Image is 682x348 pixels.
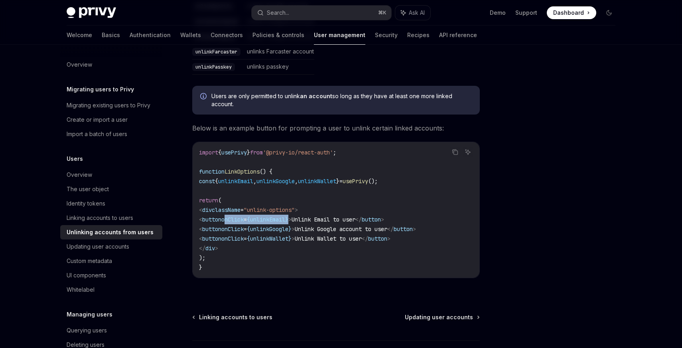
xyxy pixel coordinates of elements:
[193,313,272,321] a: Linking accounts to users
[102,26,120,45] a: Basics
[405,313,479,321] a: Updating user accounts
[395,6,430,20] button: Ask AI
[221,216,244,223] span: onClick
[515,9,537,17] a: Support
[378,10,386,16] span: ⌘ K
[60,239,162,254] a: Updating user accounts
[463,147,473,157] button: Ask AI
[205,245,215,252] span: div
[240,206,244,214] span: =
[199,149,218,156] span: import
[67,326,107,335] div: Querying users
[381,216,384,223] span: >
[60,127,162,141] a: Import a batch of users
[199,216,202,223] span: <
[218,149,221,156] span: {
[263,149,333,156] span: '@privy-io/react-auth'
[67,256,112,266] div: Custom metadata
[244,44,314,59] td: unlinks Farcaster account
[60,182,162,196] a: The user object
[490,9,506,17] a: Demo
[253,178,256,185] span: ,
[67,184,109,194] div: The user object
[225,168,260,175] span: LinkOptions
[221,149,247,156] span: usePrivy
[285,216,288,223] span: }
[215,245,218,252] span: >
[60,254,162,268] a: Custom metadata
[355,216,362,223] span: </
[405,313,473,321] span: Updating user accounts
[192,63,235,71] code: unlinkPasskey
[60,196,162,211] a: Identity tokens
[192,48,240,56] code: unlinkFarcaster
[333,149,336,156] span: ;
[199,313,272,321] span: Linking accounts to users
[339,178,343,185] span: =
[218,178,253,185] span: unlinkEmail
[387,225,394,233] span: </
[409,9,425,17] span: Ask AI
[295,235,362,242] span: Unlink Wallet to user
[215,178,218,185] span: {
[450,147,460,157] button: Copy the contents from the code block
[67,85,134,94] h5: Migrating users to Privy
[67,101,150,110] div: Migrating existing users to Privy
[199,178,215,185] span: const
[244,216,247,223] span: =
[244,235,247,242] span: =
[202,235,221,242] span: button
[250,225,288,233] span: unlinkGoogle
[252,26,304,45] a: Policies & controls
[295,225,387,233] span: Unlink Google account to user
[295,178,298,185] span: ,
[60,268,162,283] a: UI components
[244,225,247,233] span: =
[200,93,208,101] svg: Info
[199,245,205,252] span: </
[387,235,390,242] span: >
[267,8,289,18] div: Search...
[247,216,250,223] span: {
[250,235,288,242] span: unlinkWallet
[250,149,263,156] span: from
[298,178,336,185] span: unlinkWallet
[292,225,295,233] span: >
[292,216,355,223] span: Unlink Email to user
[288,225,292,233] span: }
[314,26,365,45] a: User management
[221,235,244,242] span: onClick
[202,206,212,214] span: div
[67,129,127,139] div: Import a batch of users
[67,115,128,125] div: Create or import a user
[247,149,250,156] span: }
[553,9,584,17] span: Dashboard
[218,197,221,204] span: (
[199,225,202,233] span: <
[67,60,92,69] div: Overview
[413,225,416,233] span: >
[362,216,381,223] span: button
[67,199,105,208] div: Identity tokens
[180,26,201,45] a: Wallets
[60,113,162,127] a: Create or import a user
[199,235,202,242] span: <
[60,283,162,297] a: Whitelabel
[60,323,162,338] a: Querying users
[252,6,391,20] button: Search...⌘K
[368,235,387,242] span: button
[60,98,162,113] a: Migrating existing users to Privy
[247,225,250,233] span: {
[260,168,272,175] span: () {
[199,168,225,175] span: function
[67,271,106,280] div: UI components
[221,225,244,233] span: onClick
[199,254,205,261] span: );
[212,206,240,214] span: className
[60,211,162,225] a: Linking accounts to users
[288,216,292,223] span: >
[244,206,295,214] span: "unlink-options"
[199,197,218,204] span: return
[300,93,332,99] strong: an account
[67,227,154,237] div: Unlinking accounts from users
